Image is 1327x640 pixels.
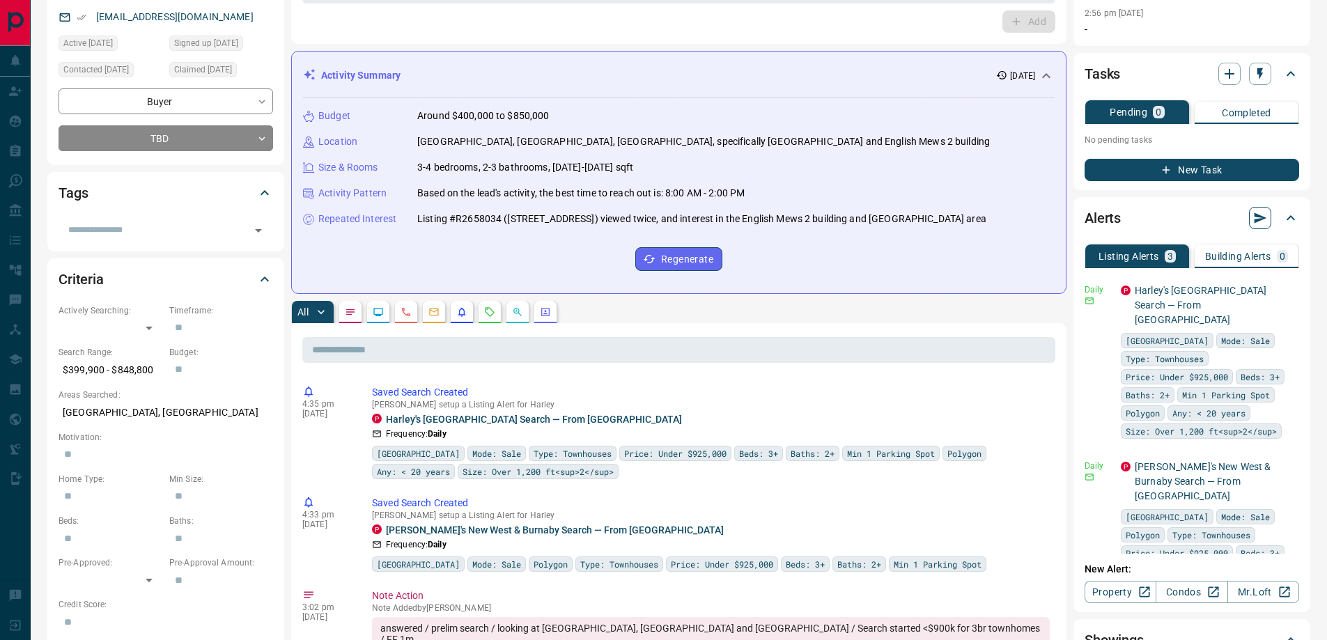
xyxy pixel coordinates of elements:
[63,63,129,77] span: Contacted [DATE]
[1221,510,1270,524] span: Mode: Sale
[377,465,450,478] span: Any: < 20 years
[59,263,273,296] div: Criteria
[786,557,825,571] span: Beds: 3+
[169,62,273,81] div: Sat Sep 13 2025
[1205,251,1271,261] p: Building Alerts
[372,496,1050,510] p: Saved Search Created
[303,63,1055,88] div: Activity Summary[DATE]
[428,429,447,439] strong: Daily
[1221,334,1270,348] span: Mode: Sale
[1172,406,1245,420] span: Any: < 20 years
[169,346,273,359] p: Budget:
[77,13,86,22] svg: Email Verified
[59,431,273,444] p: Motivation:
[372,400,1050,409] p: [PERSON_NAME] setup a Listing Alert for Harley
[1135,285,1266,325] a: Harley's [GEOGRAPHIC_DATA] Search — From [GEOGRAPHIC_DATA]
[791,446,835,460] span: Baths: 2+
[1156,581,1227,603] a: Condos
[1085,8,1144,18] p: 2:56 pm [DATE]
[847,446,935,460] span: Min 1 Parking Spot
[302,520,351,529] p: [DATE]
[1280,251,1285,261] p: 0
[1085,283,1112,296] p: Daily
[318,186,387,201] p: Activity Pattern
[302,612,351,622] p: [DATE]
[1085,296,1094,306] svg: Email
[169,304,273,317] p: Timeframe:
[456,306,467,318] svg: Listing Alerts
[59,304,162,317] p: Actively Searching:
[1182,388,1270,402] span: Min 1 Parking Spot
[318,109,350,123] p: Budget
[512,306,523,318] svg: Opportunities
[472,446,521,460] span: Mode: Sale
[59,62,162,81] div: Sat Sep 13 2025
[1126,528,1160,542] span: Polygon
[1126,424,1277,438] span: Size: Over 1,200 ft<sup>2</sup>
[318,160,378,175] p: Size & Rooms
[417,109,550,123] p: Around $400,000 to $850,000
[59,125,273,151] div: TBD
[373,306,384,318] svg: Lead Browsing Activity
[1121,462,1131,471] div: property.ca
[894,557,981,571] span: Min 1 Parking Spot
[1126,546,1228,560] span: Price: Under $925,000
[428,540,447,549] strong: Daily
[739,446,778,460] span: Beds: 3+
[63,36,113,50] span: Active [DATE]
[386,538,447,551] p: Frequency:
[96,11,254,22] a: [EMAIL_ADDRESS][DOMAIN_NAME]
[386,428,447,440] p: Frequency:
[169,473,273,485] p: Min Size:
[624,446,727,460] span: Price: Under $925,000
[635,247,722,271] button: Regenerate
[59,346,162,359] p: Search Range:
[1167,251,1173,261] p: 3
[1126,370,1228,384] span: Price: Under $925,000
[169,556,273,569] p: Pre-Approval Amount:
[1241,370,1280,384] span: Beds: 3+
[401,306,412,318] svg: Calls
[417,212,986,226] p: Listing #R2658034 ([STREET_ADDRESS]) viewed twice, and interest in the English Mews 2 building an...
[1085,63,1120,85] h2: Tasks
[1085,57,1299,91] div: Tasks
[318,212,396,226] p: Repeated Interest
[472,557,521,571] span: Mode: Sale
[372,510,1050,520] p: [PERSON_NAME] setup a Listing Alert for Harley
[174,63,232,77] span: Claimed [DATE]
[59,598,273,611] p: Credit Score:
[59,473,162,485] p: Home Type:
[59,556,162,569] p: Pre-Approved:
[947,446,981,460] span: Polygon
[377,557,460,571] span: [GEOGRAPHIC_DATA]
[417,160,633,175] p: 3-4 bedrooms, 2-3 bathrooms, [DATE]-[DATE] sqft
[59,268,104,290] h2: Criteria
[417,186,745,201] p: Based on the lead's activity, the best time to reach out is: 8:00 AM - 2:00 PM
[59,359,162,382] p: $399,900 - $848,800
[417,134,990,149] p: [GEOGRAPHIC_DATA], [GEOGRAPHIC_DATA], [GEOGRAPHIC_DATA], specifically [GEOGRAPHIC_DATA] and Engli...
[59,401,273,424] p: [GEOGRAPHIC_DATA], [GEOGRAPHIC_DATA]
[169,36,273,55] div: Sat Sep 13 2025
[59,182,88,204] h2: Tags
[1085,562,1299,577] p: New Alert:
[534,446,612,460] span: Type: Townhouses
[428,306,440,318] svg: Emails
[1135,461,1271,501] a: [PERSON_NAME]'s New West & Burnaby Search — From [GEOGRAPHIC_DATA]
[1085,581,1156,603] a: Property
[580,557,658,571] span: Type: Townhouses
[297,307,309,317] p: All
[1126,510,1209,524] span: [GEOGRAPHIC_DATA]
[372,385,1050,400] p: Saved Search Created
[1085,130,1299,150] p: No pending tasks
[1085,207,1121,229] h2: Alerts
[1085,472,1094,482] svg: Email
[463,465,614,478] span: Size: Over 1,200 ft<sup>2</sup>
[321,68,401,83] p: Activity Summary
[59,515,162,527] p: Beds:
[59,36,162,55] div: Sat Sep 13 2025
[1126,334,1209,348] span: [GEOGRAPHIC_DATA]
[1110,107,1147,117] p: Pending
[59,176,273,210] div: Tags
[1085,201,1299,235] div: Alerts
[1126,406,1160,420] span: Polygon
